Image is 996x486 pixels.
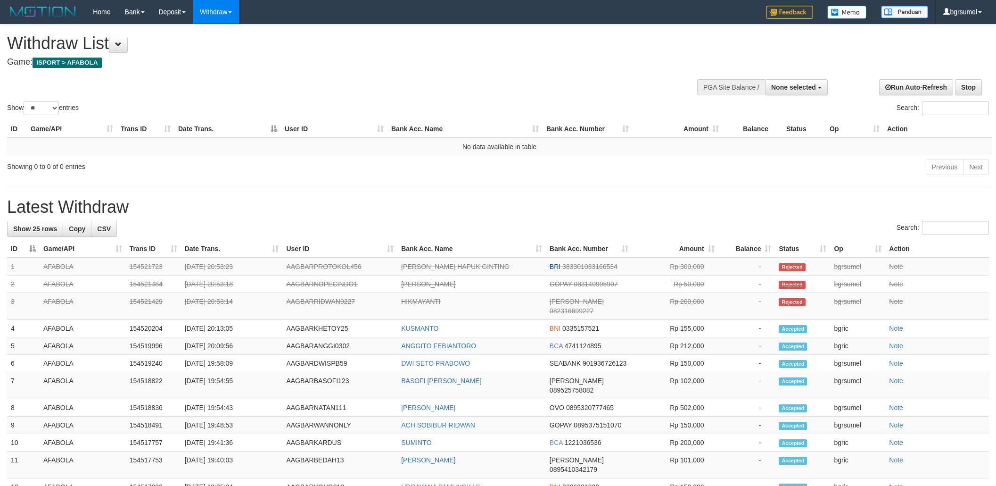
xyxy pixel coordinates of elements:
span: Copy 383301033166534 to clipboard [562,263,617,270]
th: Balance: activate to sort column ascending [718,240,775,258]
td: Rp 200,000 [632,293,718,320]
a: [PERSON_NAME] [401,404,455,411]
td: bgric [830,434,885,452]
th: Action [885,240,989,258]
a: Note [889,360,903,367]
select: Showentries [24,101,59,115]
a: Note [889,439,903,446]
span: Accepted [779,377,807,385]
span: SEABANK [550,360,581,367]
button: None selected [765,79,828,95]
a: SUMINTO [401,439,431,446]
label: Search: [897,221,989,235]
a: Note [889,456,903,464]
span: [PERSON_NAME] [550,298,604,305]
div: PGA Site Balance / [697,79,765,95]
td: Rp 150,000 [632,417,718,434]
a: Run Auto-Refresh [879,79,953,95]
th: Status: activate to sort column ascending [775,240,830,258]
td: bgrsumel [830,293,885,320]
td: - [718,320,775,337]
span: Copy 083140995907 to clipboard [574,280,617,288]
th: User ID: activate to sort column ascending [281,120,387,138]
span: BCA [550,439,563,446]
td: AAGBARKARDUS [282,434,397,452]
td: - [718,372,775,399]
td: Rp 200,000 [632,434,718,452]
a: HIKMAYANTI [401,298,441,305]
td: Rp 155,000 [632,320,718,337]
td: - [718,399,775,417]
input: Search: [922,221,989,235]
a: Note [889,342,903,350]
td: AAGBARWANNONLY [282,417,397,434]
td: Rp 212,000 [632,337,718,355]
td: Rp 102,000 [632,372,718,399]
a: BASOFI [PERSON_NAME] [401,377,481,385]
td: - [718,417,775,434]
th: Balance [723,120,782,138]
td: - [718,355,775,372]
td: Rp 502,000 [632,399,718,417]
th: Bank Acc. Name: activate to sort column ascending [397,240,546,258]
td: - [718,258,775,276]
td: Rp 50,000 [632,276,718,293]
img: Button%20Memo.svg [827,6,867,19]
td: AAGBARRIDWAN9227 [282,293,397,320]
span: Rejected [779,281,805,289]
a: Note [889,421,903,429]
span: GOPAY [550,421,572,429]
td: [DATE] 20:53:23 [181,258,283,276]
a: Note [889,325,903,332]
span: Copy 089525758082 to clipboard [550,386,593,394]
span: Copy 0895375151070 to clipboard [574,421,621,429]
td: [DATE] 19:48:53 [181,417,283,434]
label: Show entries [7,101,79,115]
td: AAGBARANGGI0302 [282,337,397,355]
span: Copy 0895320777465 to clipboard [566,404,614,411]
td: [DATE] 19:54:43 [181,399,283,417]
th: User ID: activate to sort column ascending [282,240,397,258]
span: OVO [550,404,564,411]
td: - [718,434,775,452]
td: [DATE] 20:53:14 [181,293,283,320]
span: None selected [771,84,816,91]
span: Copy 901936726123 to clipboard [583,360,626,367]
div: Showing 0 to 0 of 0 entries [7,158,408,171]
h4: Game: [7,58,655,67]
span: BNI [550,325,560,332]
a: Note [889,298,903,305]
a: Stop [955,79,982,95]
th: ID [7,120,27,138]
a: Next [963,159,989,175]
td: [DATE] 19:58:09 [181,355,283,372]
td: AAGBARBASOFI123 [282,372,397,399]
td: Rp 150,000 [632,355,718,372]
td: - [718,293,775,320]
td: [DATE] 19:41:36 [181,434,283,452]
span: Accepted [779,457,807,465]
a: DWI SETO PRABOWO [401,360,470,367]
span: Copy 0895410342179 to clipboard [550,466,597,473]
span: Rejected [779,298,805,306]
span: Rejected [779,263,805,271]
label: Search: [897,101,989,115]
a: Note [889,263,903,270]
input: Search: [922,101,989,115]
td: - [718,452,775,478]
img: MOTION_logo.png [7,5,79,19]
span: Accepted [779,439,807,447]
span: Copy 1221036536 to clipboard [565,439,601,446]
h1: Withdraw List [7,34,655,53]
th: Action [883,120,992,138]
a: Previous [926,159,963,175]
span: Accepted [779,343,807,351]
td: [DATE] 19:54:55 [181,372,283,399]
a: [PERSON_NAME] [401,456,455,464]
th: Op: activate to sort column ascending [826,120,883,138]
span: [PERSON_NAME] [550,456,604,464]
td: bgric [830,337,885,355]
span: Accepted [779,360,807,368]
td: bgrsumel [830,417,885,434]
td: AAGBARKHETOY25 [282,320,397,337]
